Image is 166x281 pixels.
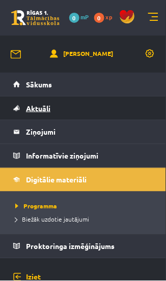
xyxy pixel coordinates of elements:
[26,104,50,113] span: Aktuāli
[13,97,153,120] a: Aktuāli
[15,202,156,211] a: Programma
[26,120,153,144] legend: Ziņojumi
[26,144,153,168] legend: Informatīvie ziņojumi
[26,175,87,184] span: Digitālie materiāli
[26,242,115,251] span: Proktoringa izmēģinājums
[13,168,153,192] a: Digitālie materiāli
[15,215,89,224] span: Biežāk uzdotie jautājumi
[13,120,153,144] a: Ziņojumi
[11,10,60,25] a: Rīgas 1. Tālmācības vidusskola
[13,235,153,258] a: Proktoringa izmēģinājums
[50,49,114,59] a: [PERSON_NAME]
[106,13,113,21] span: xp
[94,13,118,21] a: 0 xp
[15,215,156,224] a: Biežāk uzdotie jautājumi
[81,13,89,21] span: mP
[13,144,153,168] a: Informatīvie ziņojumi
[26,80,52,89] span: Sākums
[15,202,57,210] span: Programma
[94,13,104,23] span: 0
[13,73,153,96] a: Sākums
[69,13,79,23] span: 0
